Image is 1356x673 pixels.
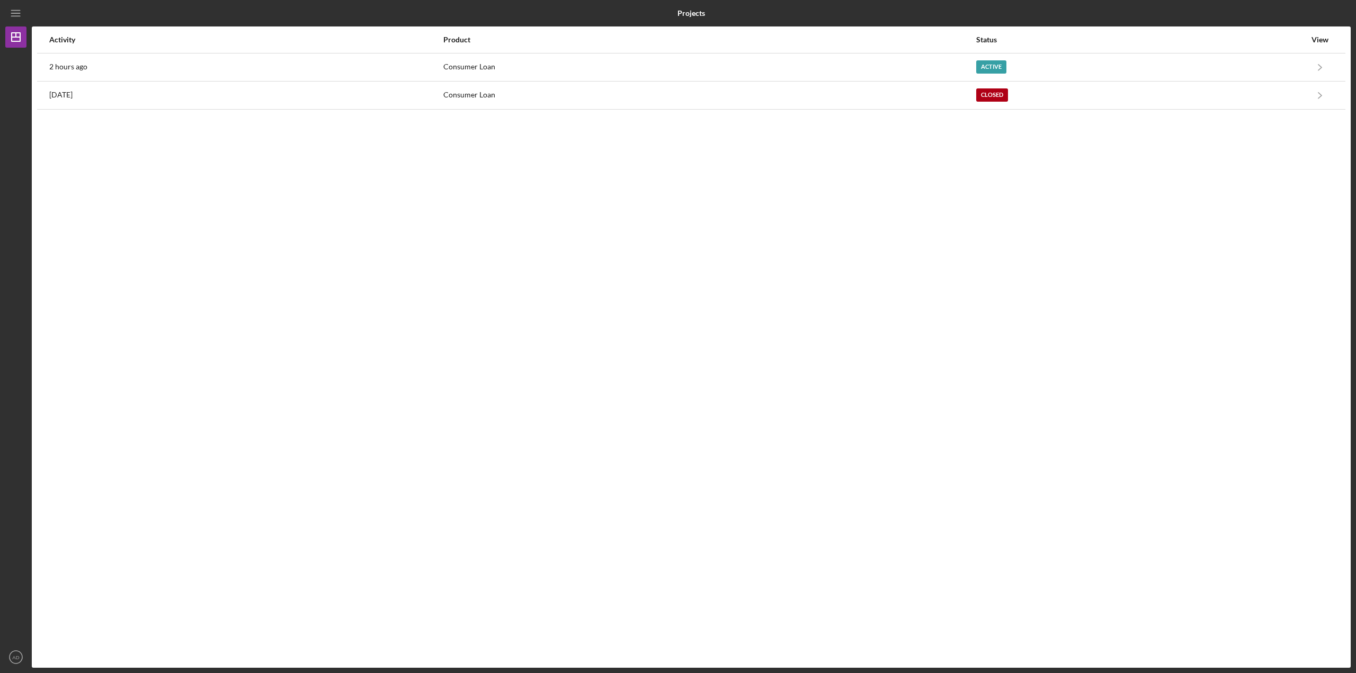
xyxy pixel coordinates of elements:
[976,88,1008,102] div: Closed
[5,647,26,668] button: AD
[443,35,975,44] div: Product
[49,91,73,99] time: 2024-10-23 15:40
[976,35,1306,44] div: Status
[49,35,442,44] div: Activity
[443,82,975,109] div: Consumer Loan
[49,62,87,71] time: 2025-09-23 13:39
[12,654,19,660] text: AD
[1307,35,1333,44] div: View
[677,9,705,17] b: Projects
[443,54,975,80] div: Consumer Loan
[976,60,1006,74] div: Active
